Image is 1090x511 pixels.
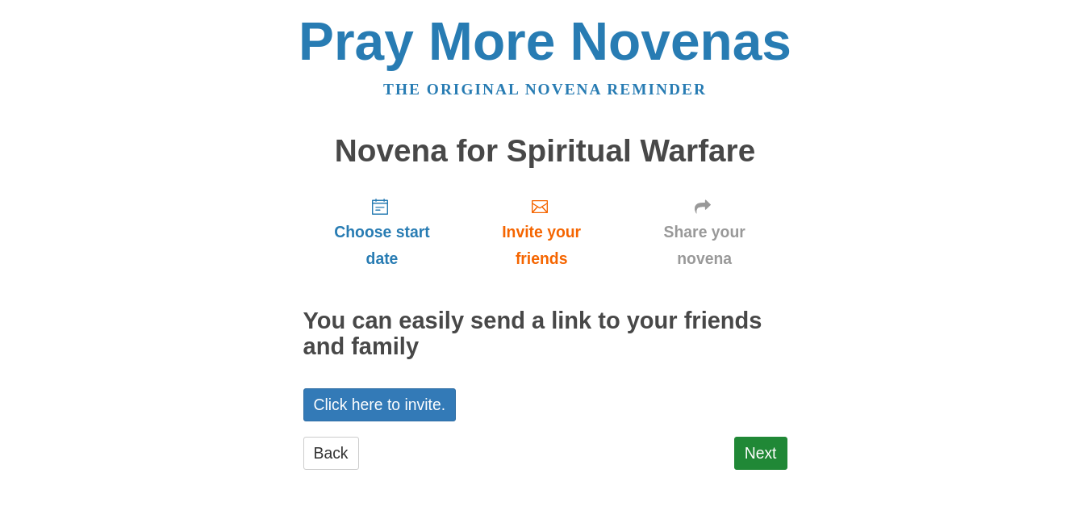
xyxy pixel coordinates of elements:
[299,11,791,71] a: Pray More Novenas
[303,308,787,360] h2: You can easily send a link to your friends and family
[383,81,707,98] a: The original novena reminder
[461,184,621,280] a: Invite your friends
[622,184,787,280] a: Share your novena
[303,388,457,421] a: Click here to invite.
[734,437,787,470] a: Next
[477,219,605,272] span: Invite your friends
[319,219,445,272] span: Choose start date
[638,219,771,272] span: Share your novena
[303,134,787,169] h1: Novena for Spiritual Warfare
[303,184,461,280] a: Choose start date
[303,437,359,470] a: Back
